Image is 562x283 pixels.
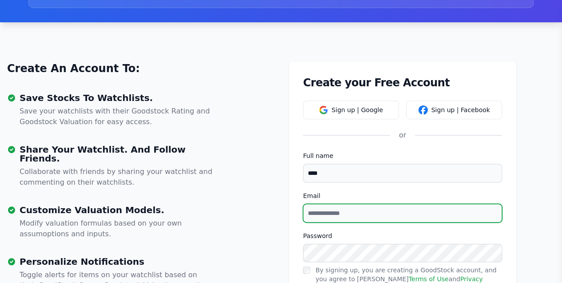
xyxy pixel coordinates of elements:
label: Email [303,191,502,200]
h3: Personalize Notifications [20,257,215,266]
p: Collaborate with friends by sharing your watchlist and commenting on their watchlists. [20,166,215,188]
label: Password [303,231,502,240]
div: or [390,130,415,141]
button: Sign up | Facebook [406,101,502,119]
p: Modify valuation formulas based on your own assumoptions and inputs. [20,218,215,239]
h3: Customize Valuation Models. [20,206,215,214]
p: Save your watchlists with their Goodstock Rating and Goodstock Valuation for easy access. [20,106,215,127]
button: Sign up | Google [303,101,399,119]
h3: Save Stocks To Watchlists. [20,93,215,102]
h1: Create your Free Account [303,76,502,90]
a: Terms of Use [409,275,449,283]
label: Full name [303,151,502,160]
a: Create An Account To: [7,61,140,76]
h3: Share Your Watchlist. And Follow Friends. [20,145,215,163]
